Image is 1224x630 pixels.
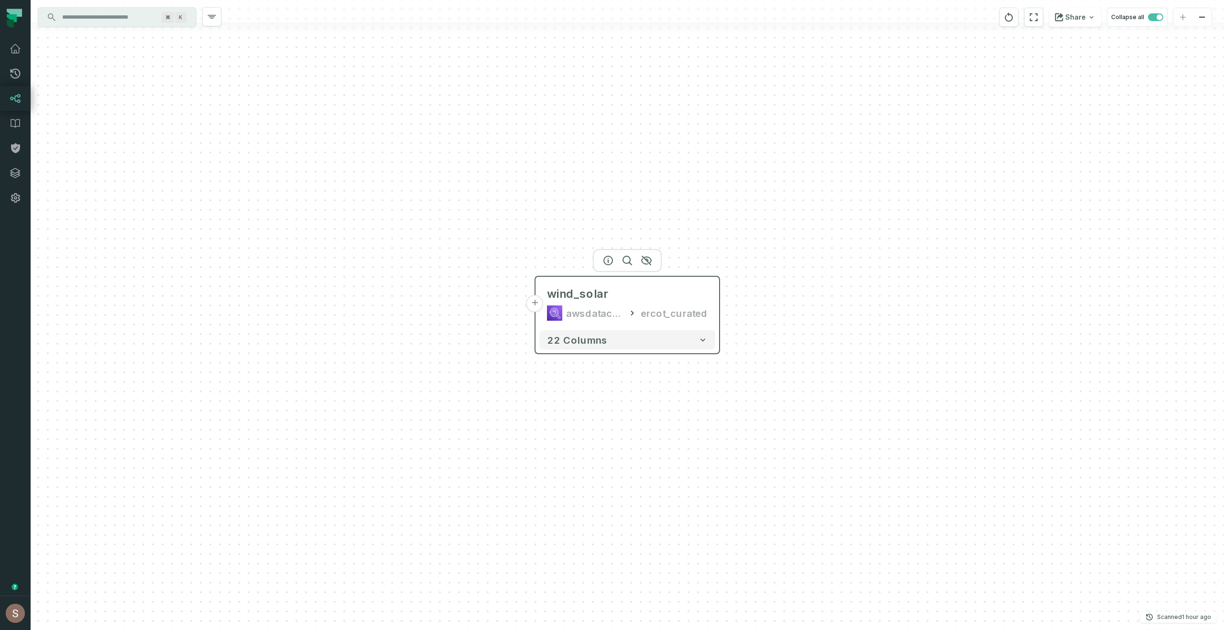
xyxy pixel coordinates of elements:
[1157,612,1211,622] p: Scanned
[526,295,544,312] button: +
[1107,8,1168,27] button: Collapse all
[11,583,19,591] div: Tooltip anchor
[547,286,608,302] div: wind_solar
[566,305,623,321] div: awsdatacatalog
[641,305,708,321] div: ercot_curated
[175,12,186,23] span: Press ⌘ + K to focus the search bar
[1049,8,1101,27] button: Share
[1140,611,1217,623] button: Scanned[DATE] 2:01:46 PM
[1182,613,1211,620] relative-time: Aug 13, 2025, 2:01 PM GMT+3
[1192,8,1212,27] button: zoom out
[162,12,174,23] span: Press ⌘ + K to focus the search bar
[6,604,25,623] img: avatar of Shay Gafniel
[547,334,607,346] span: 22 columns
